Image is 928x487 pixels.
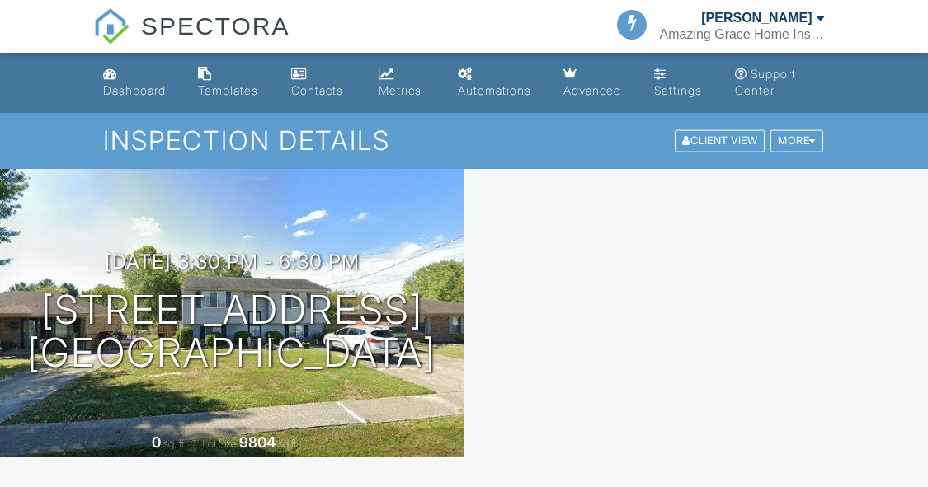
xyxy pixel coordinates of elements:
[163,438,186,450] span: sq. ft.
[93,25,290,55] a: SPECTORA
[660,26,825,43] div: Amazing Grace Home Inspection, LLC
[141,8,290,43] span: SPECTORA
[191,59,271,106] a: Templates
[278,438,299,450] span: sq.ft.
[105,251,360,273] h3: [DATE] 3:30 pm - 6:30 pm
[770,130,823,152] div: More
[291,83,343,97] div: Contacts
[673,133,769,146] a: Client View
[27,288,436,376] h1: [STREET_ADDRESS] [GEOGRAPHIC_DATA]
[198,83,258,97] div: Templates
[202,438,237,450] span: Lot Size
[675,130,765,152] div: Client View
[152,433,161,451] div: 0
[103,126,824,155] h1: Inspection Details
[458,83,531,97] div: Automations
[451,59,544,106] a: Automations (Basic)
[93,8,130,44] img: The Best Home Inspection Software - Spectora
[97,59,179,106] a: Dashboard
[379,83,422,97] div: Metrics
[654,83,702,97] div: Settings
[648,59,715,106] a: Settings
[285,59,359,106] a: Contacts
[728,59,831,106] a: Support Center
[735,67,796,97] div: Support Center
[239,433,276,451] div: 9804
[557,59,634,106] a: Advanced
[103,83,166,97] div: Dashboard
[563,83,621,97] div: Advanced
[372,59,438,106] a: Metrics
[701,10,812,26] div: [PERSON_NAME]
